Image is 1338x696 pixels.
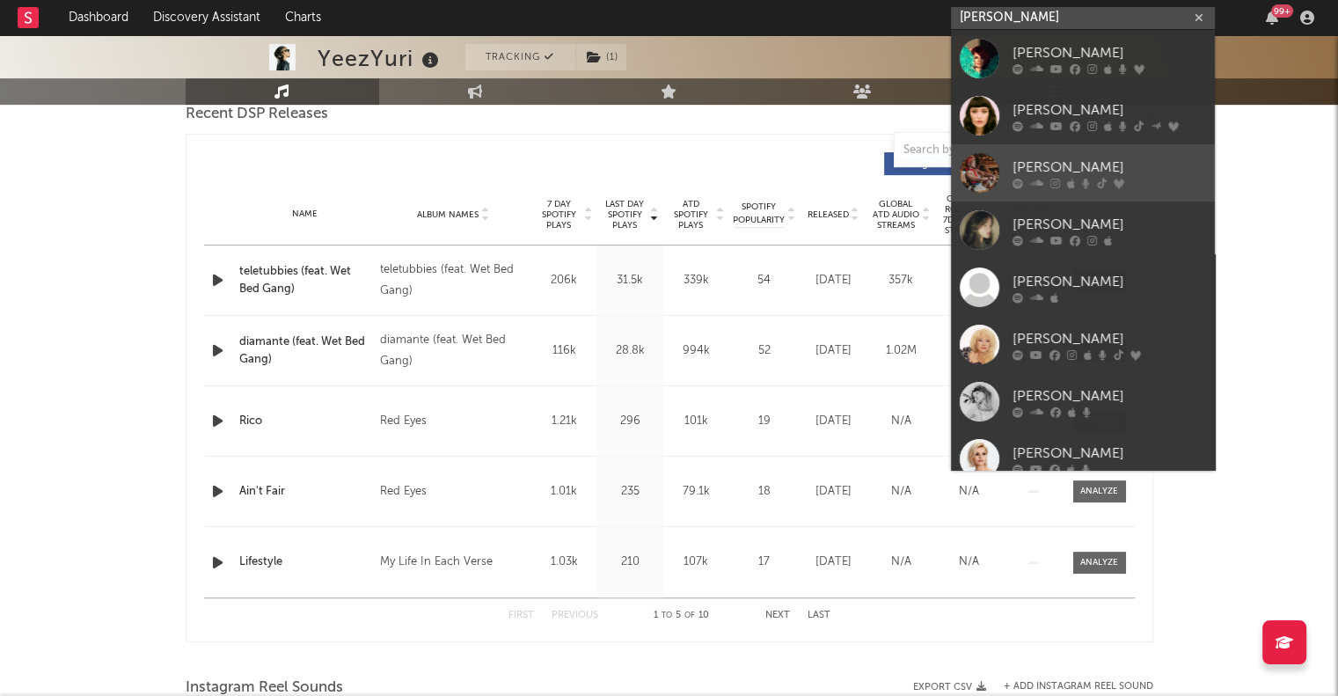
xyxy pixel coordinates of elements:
a: [PERSON_NAME] [951,373,1215,430]
span: Global ATD Audio Streams [872,199,920,231]
a: [PERSON_NAME] [951,87,1215,144]
div: N/A [940,413,998,430]
div: 218k [940,272,998,289]
div: 79.1k [668,483,725,501]
a: [PERSON_NAME] [951,316,1215,373]
span: to [662,612,672,619]
div: [PERSON_NAME] [1013,271,1206,292]
input: Search by song name or URL [895,143,1080,158]
div: 994k [668,342,725,360]
div: [DATE] [804,272,863,289]
div: [PERSON_NAME] [1013,214,1206,235]
div: 101k [668,413,725,430]
div: 31.5k [602,272,659,289]
div: 235 [602,483,659,501]
div: [PERSON_NAME] [1013,385,1206,407]
button: + Add Instagram Reel Sound [1004,682,1153,692]
a: Rico [239,413,371,430]
div: My Life In Each Verse [380,552,493,573]
div: 18 [734,483,795,501]
div: [PERSON_NAME] [1013,443,1206,464]
span: Album Names [417,209,479,220]
div: 28.8k [602,342,659,360]
span: ATD Spotify Plays [668,199,714,231]
span: of [684,612,695,619]
span: Last Day Spotify Plays [602,199,648,231]
span: Released [808,209,849,220]
a: [PERSON_NAME] [951,201,1215,259]
a: [PERSON_NAME] [951,259,1215,316]
button: Next [765,611,790,620]
div: 1.21k [536,413,593,430]
div: 116k [536,342,593,360]
div: [PERSON_NAME] [1013,328,1206,349]
a: [PERSON_NAME] [951,30,1215,87]
a: Ain't Fair [239,483,371,501]
button: First [508,611,534,620]
div: 1.02M [872,342,931,360]
div: 17 [734,553,795,571]
div: Name [239,208,371,221]
div: + Add Instagram Reel Sound [986,682,1153,692]
div: 296 [602,413,659,430]
div: N/A [940,483,998,501]
a: [PERSON_NAME] [951,430,1215,487]
div: 99 + [1271,4,1293,18]
div: Red Eyes [380,411,427,432]
input: Search for artists [951,7,1215,29]
div: [DATE] [804,483,863,501]
div: 210 [602,553,659,571]
div: [PERSON_NAME] [1013,99,1206,121]
div: [DATE] [804,553,863,571]
div: [DATE] [804,413,863,430]
div: YeezYuri [318,44,443,73]
div: 1 5 10 [633,605,730,626]
div: 52 [734,342,795,360]
div: 107k [668,553,725,571]
button: (1) [576,44,626,70]
button: Previous [552,611,598,620]
div: 1.03k [536,553,593,571]
span: ( 1 ) [575,44,627,70]
button: Tracking [465,44,575,70]
span: Recent DSP Releases [186,104,328,125]
a: diamante (feat. Wet Bed Gang) [239,333,371,368]
div: N/A [872,483,931,501]
div: 54 [734,272,795,289]
button: Last [808,611,830,620]
div: N/A [940,553,998,571]
a: [PERSON_NAME] [951,144,1215,201]
div: 1.01k [536,483,593,501]
div: 357k [872,272,931,289]
div: 339k [668,272,725,289]
div: N/A [872,553,931,571]
span: 7 Day Spotify Plays [536,199,582,231]
div: 206k [536,272,593,289]
span: Spotify Popularity [733,201,785,227]
div: 19 [734,413,795,430]
button: Export CSV [913,682,986,692]
div: [DATE] [804,342,863,360]
div: diamante (feat. Wet Bed Gang) [380,330,527,372]
div: teletubbies (feat. Wet Bed Gang) [380,260,527,302]
div: [PERSON_NAME] [1013,42,1206,63]
a: teletubbies (feat. Wet Bed Gang) [239,263,371,297]
a: Lifestyle [239,553,371,571]
div: [PERSON_NAME] [1013,157,1206,178]
span: Global Rolling 7D Audio Streams [940,194,988,236]
div: N/A [872,413,931,430]
div: 103k [940,342,998,360]
div: Red Eyes [380,481,427,502]
button: 99+ [1266,11,1278,25]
